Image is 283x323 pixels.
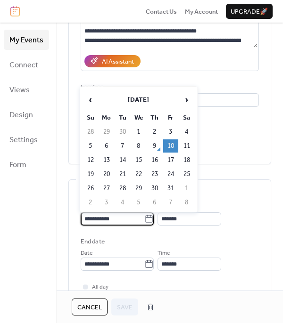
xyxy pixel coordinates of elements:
[163,182,178,195] td: 31
[131,139,146,153] td: 8
[163,125,178,138] td: 3
[231,7,268,16] span: Upgrade 🚀
[179,111,194,124] th: Sa
[115,196,130,209] td: 4
[115,139,130,153] td: 7
[131,182,146,195] td: 29
[4,105,49,125] a: Design
[4,30,49,50] a: My Events
[4,80,49,100] a: Views
[84,55,141,67] button: AI Assistant
[4,154,49,175] a: Form
[163,111,178,124] th: Fr
[102,57,134,66] div: AI Assistant
[83,182,98,195] td: 26
[9,33,43,48] span: My Events
[83,125,98,138] td: 28
[92,283,108,292] span: All day
[83,111,98,124] th: Su
[115,111,130,124] th: Tu
[131,153,146,167] td: 15
[163,153,178,167] td: 17
[83,168,98,181] td: 19
[115,125,130,138] td: 30
[163,168,178,181] td: 24
[99,196,114,209] td: 3
[179,168,194,181] td: 25
[9,83,30,97] span: Views
[179,139,194,153] td: 11
[179,182,194,195] td: 1
[99,168,114,181] td: 20
[147,153,162,167] td: 16
[185,7,218,16] a: My Account
[77,303,102,312] span: Cancel
[99,139,114,153] td: 6
[99,90,178,110] th: [DATE]
[147,182,162,195] td: 30
[9,158,26,172] span: Form
[115,153,130,167] td: 14
[147,168,162,181] td: 23
[99,111,114,124] th: Mo
[179,125,194,138] td: 4
[146,7,177,16] a: Contact Us
[9,133,38,147] span: Settings
[115,168,130,181] td: 21
[9,108,33,122] span: Design
[83,90,98,109] span: ‹
[163,196,178,209] td: 7
[83,196,98,209] td: 2
[147,111,162,124] th: Th
[115,182,130,195] td: 28
[81,82,257,92] div: Location
[81,249,92,258] span: Date
[131,125,146,138] td: 1
[9,58,38,73] span: Connect
[99,182,114,195] td: 27
[179,153,194,167] td: 18
[147,196,162,209] td: 6
[99,153,114,167] td: 13
[180,90,194,109] span: ›
[4,129,49,150] a: Settings
[10,6,20,16] img: logo
[147,139,162,153] td: 9
[72,299,108,315] button: Cancel
[158,249,170,258] span: Time
[179,196,194,209] td: 8
[163,139,178,153] td: 10
[4,55,49,75] a: Connect
[99,125,114,138] td: 29
[147,125,162,138] td: 2
[131,196,146,209] td: 5
[226,4,273,19] button: Upgrade🚀
[131,168,146,181] td: 22
[131,111,146,124] th: We
[83,153,98,167] td: 12
[83,139,98,153] td: 5
[81,237,105,246] div: End date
